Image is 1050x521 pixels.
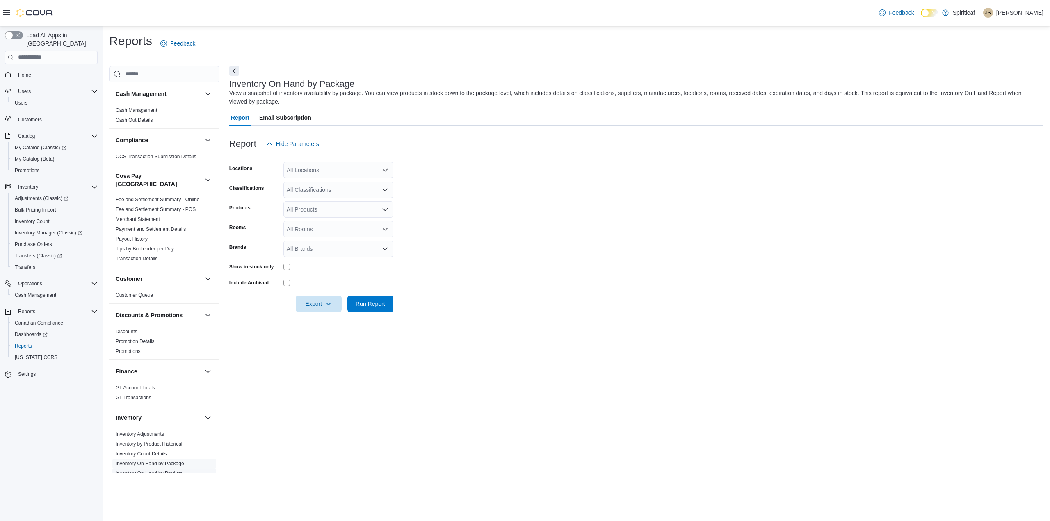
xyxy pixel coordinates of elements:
button: Canadian Compliance [8,317,101,329]
div: Jeff S [983,8,993,18]
button: Run Report [347,296,393,312]
a: Tips by Budtender per Day [116,246,174,252]
button: My Catalog (Beta) [8,153,101,165]
span: Merchant Statement [116,216,160,223]
span: Promotion Details [116,338,155,345]
button: Operations [15,279,46,289]
a: Inventory Manager (Classic) [11,228,86,238]
span: Inventory Count [11,216,98,226]
span: My Catalog (Classic) [15,144,66,151]
a: Inventory On Hand by Package [116,461,184,466]
a: Promotions [11,166,43,175]
a: Purchase Orders [11,239,55,249]
span: Users [18,88,31,95]
a: Settings [15,369,39,379]
span: Inventory On Hand by Product [116,470,182,477]
span: Adjustments (Classic) [15,195,68,202]
a: Inventory by Product Historical [116,441,183,447]
input: Dark Mode [921,9,938,17]
span: Users [11,98,98,108]
span: Operations [18,280,42,287]
div: Cash Management [109,105,219,128]
a: Cash Management [116,107,157,113]
span: Reports [15,307,98,316]
a: Cash Out Details [116,117,153,123]
span: Transfers [11,262,98,272]
h3: Finance [116,367,137,375]
span: Inventory [18,184,38,190]
span: Reports [11,341,98,351]
label: Locations [229,165,253,172]
button: Finance [116,367,201,375]
span: Inventory Manager (Classic) [11,228,98,238]
a: Payment and Settlement Details [116,226,186,232]
span: Report [231,109,249,126]
span: Users [15,100,27,106]
span: Feedback [889,9,914,17]
span: Transaction Details [116,255,157,262]
span: Inventory On Hand by Package [116,460,184,467]
span: Hide Parameters [276,140,319,148]
span: Payment and Settlement Details [116,226,186,232]
span: Email Subscription [259,109,311,126]
span: Customers [15,114,98,125]
a: Adjustments (Classic) [11,193,72,203]
a: Promotions [116,348,141,354]
span: Users [15,86,98,96]
a: My Catalog (Classic) [11,143,70,152]
div: Finance [109,383,219,406]
span: Dashboards [11,330,98,339]
span: Load All Apps in [GEOGRAPHIC_DATA] [23,31,98,48]
span: [US_STATE] CCRS [15,354,57,361]
span: Adjustments (Classic) [11,193,98,203]
button: Compliance [203,135,213,145]
span: Customer Queue [116,292,153,298]
span: Bulk Pricing Import [15,207,56,213]
span: Canadian Compliance [11,318,98,328]
span: Discounts [116,328,137,335]
a: Feedback [876,5,917,21]
button: Inventory [15,182,41,192]
label: Products [229,205,251,211]
button: Operations [2,278,101,289]
button: Cash Management [203,89,213,99]
a: [US_STATE] CCRS [11,353,61,362]
span: Settings [18,371,36,378]
p: [PERSON_NAME] [996,8,1043,18]
button: Home [2,69,101,81]
a: Merchant Statement [116,216,160,222]
label: Classifications [229,185,264,191]
button: Reports [15,307,39,316]
span: Promotions [116,348,141,355]
a: Users [11,98,31,108]
span: OCS Transaction Submission Details [116,153,196,160]
h3: Inventory On Hand by Package [229,79,355,89]
div: View a snapshot of inventory availability by package. You can view products in stock down to the ... [229,89,1039,106]
a: Feedback [157,35,199,52]
p: | [978,8,980,18]
a: Transfers [11,262,39,272]
h1: Reports [109,33,152,49]
button: Reports [2,306,101,317]
button: Settings [2,368,101,380]
div: Cova Pay [GEOGRAPHIC_DATA] [109,195,219,267]
span: Reports [15,343,32,349]
a: Reports [11,341,35,351]
a: Dashboards [8,329,101,340]
span: Home [15,70,98,80]
span: Feedback [170,39,195,48]
button: Discounts & Promotions [203,310,213,320]
button: Open list of options [382,206,388,213]
span: Purchase Orders [11,239,98,249]
a: Home [15,70,34,80]
a: Promotion Details [116,339,155,344]
label: Show in stock only [229,264,274,270]
span: Washington CCRS [11,353,98,362]
a: Customer Queue [116,292,153,298]
a: Inventory Manager (Classic) [8,227,101,239]
a: Inventory Count Details [116,451,167,457]
button: Cash Management [116,90,201,98]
